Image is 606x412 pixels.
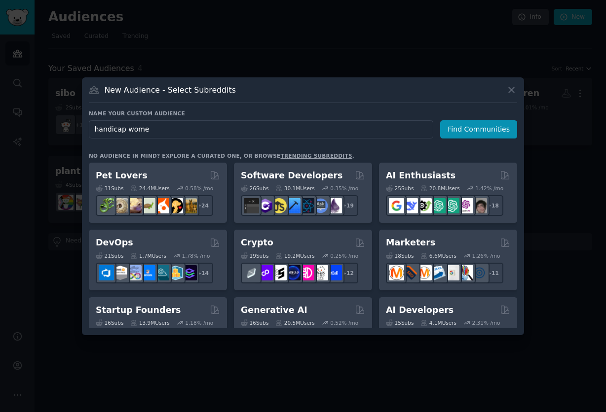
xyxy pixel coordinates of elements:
[386,304,454,316] h2: AI Developers
[313,265,328,280] img: CryptoNews
[444,265,459,280] img: googleads
[386,319,414,326] div: 15 Sub s
[285,198,301,213] img: iOSProgramming
[299,265,314,280] img: defiblockchain
[113,198,128,213] img: ballpython
[475,185,503,192] div: 1.42 % /mo
[458,198,473,213] img: OpenAIDev
[244,198,259,213] img: software
[182,198,197,213] img: dogbreed
[244,265,259,280] img: ethfinance
[113,265,128,280] img: AWS_Certified_Experts
[130,185,169,192] div: 24.4M Users
[99,198,114,213] img: herpetology
[275,185,314,192] div: 30.1M Users
[338,195,358,216] div: + 19
[389,198,404,213] img: GoogleGeminiAI
[271,265,287,280] img: ethstaker
[483,195,503,216] div: + 18
[330,252,358,259] div: 0.25 % /mo
[192,195,213,216] div: + 24
[444,198,459,213] img: chatgpt_prompts_
[185,185,213,192] div: 0.58 % /mo
[126,198,142,213] img: leopardgeckos
[386,170,455,182] h2: AI Enthusiasts
[285,265,301,280] img: web3
[185,319,213,326] div: 1.18 % /mo
[140,265,155,280] img: DevOpsLinks
[386,237,435,249] h2: Marketers
[241,304,307,316] h2: Generative AI
[126,265,142,280] img: Docker_DevOps
[327,265,342,280] img: defi_
[241,170,342,182] h2: Software Developers
[89,152,354,159] div: No audience in mind? Explore a curated one, or browse .
[458,265,473,280] img: MarketingResearch
[472,265,487,280] img: OnlineMarketing
[89,110,517,117] h3: Name your custom audience
[430,198,446,213] img: chatgpt_promptDesign
[182,252,210,259] div: 1.78 % /mo
[417,198,432,213] img: AItoolsCatalog
[168,198,183,213] img: PetAdvice
[241,237,273,249] h2: Crypto
[168,265,183,280] img: aws_cdk
[386,252,414,259] div: 18 Sub s
[154,265,169,280] img: platformengineering
[403,265,418,280] img: bigseo
[96,170,148,182] h2: Pet Lovers
[99,265,114,280] img: azuredevops
[241,185,268,192] div: 26 Sub s
[389,265,404,280] img: content_marketing
[440,120,517,138] button: Find Communities
[130,319,169,326] div: 13.9M Users
[330,185,358,192] div: 0.35 % /mo
[417,265,432,280] img: AskMarketing
[140,198,155,213] img: turtle
[280,153,352,159] a: trending subreddits
[338,263,358,283] div: + 12
[472,319,500,326] div: 2.31 % /mo
[403,198,418,213] img: DeepSeek
[258,198,273,213] img: csharp
[258,265,273,280] img: 0xPolygon
[472,198,487,213] img: ArtificalIntelligence
[241,319,268,326] div: 16 Sub s
[472,252,500,259] div: 1.26 % /mo
[182,265,197,280] img: PlatformEngineers
[192,263,213,283] div: + 14
[420,185,459,192] div: 20.8M Users
[241,252,268,259] div: 19 Sub s
[275,252,314,259] div: 19.2M Users
[420,319,456,326] div: 4.1M Users
[96,252,123,259] div: 21 Sub s
[96,185,123,192] div: 31 Sub s
[130,252,166,259] div: 1.7M Users
[275,319,314,326] div: 20.5M Users
[386,185,414,192] div: 25 Sub s
[313,198,328,213] img: AskComputerScience
[420,252,456,259] div: 6.6M Users
[327,198,342,213] img: elixir
[271,198,287,213] img: learnjavascript
[430,265,446,280] img: Emailmarketing
[330,319,358,326] div: 0.52 % /mo
[299,198,314,213] img: reactnative
[89,120,433,138] input: Pick a short name, like "Digital Marketers" or "Movie-Goers"
[96,319,123,326] div: 16 Sub s
[96,237,133,249] h2: DevOps
[483,263,503,283] div: + 11
[105,85,236,95] h3: New Audience - Select Subreddits
[154,198,169,213] img: cockatiel
[96,304,181,316] h2: Startup Founders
